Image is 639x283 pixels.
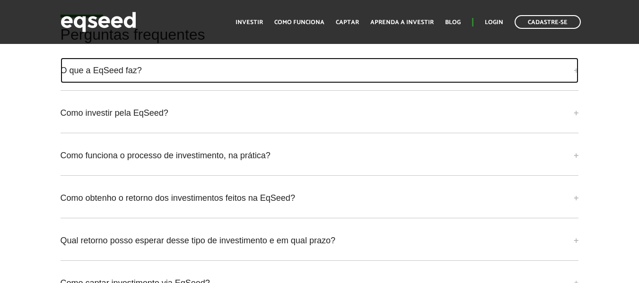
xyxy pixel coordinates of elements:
[61,58,579,83] a: O que a EqSeed faz?
[485,19,503,26] a: Login
[61,185,579,211] a: Como obtenho o retorno dos investimentos feitos na EqSeed?
[61,228,579,253] a: Qual retorno posso esperar desse tipo de investimento e em qual prazo?
[61,9,136,34] img: EqSeed
[370,19,434,26] a: Aprenda a investir
[61,100,579,126] a: Como investir pela EqSeed?
[61,143,579,168] a: Como funciona o processo de investimento, na prática?
[445,19,461,26] a: Blog
[236,19,263,26] a: Investir
[515,15,581,29] a: Cadastre-se
[274,19,324,26] a: Como funciona
[336,19,359,26] a: Captar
